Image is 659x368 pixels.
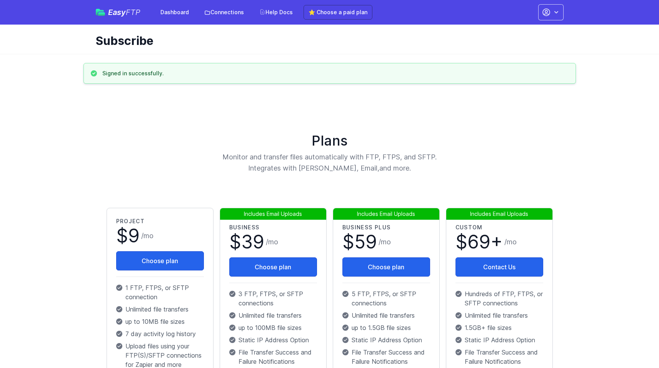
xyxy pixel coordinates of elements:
[229,233,264,251] span: $
[342,224,430,231] h2: Business Plus
[455,335,543,345] p: Static IP Address Option
[96,9,105,16] img: easyftp_logo.png
[446,208,553,220] span: Includes Email Uploads
[342,335,430,345] p: Static IP Address Option
[455,289,543,308] p: Hundreds of FTP, FTPS, or SFTP connections
[116,305,204,314] p: Unlimited file transfers
[102,70,164,77] h3: Signed in successfully.
[116,251,204,270] button: Choose plan
[116,283,204,302] p: 1 FTP, FTPS, or SFTP connection
[116,317,204,326] p: up to 10MB file sizes
[455,257,543,277] a: Contact Us
[504,237,517,247] span: /
[116,329,204,338] p: 7 day activity log history
[229,224,317,231] h2: Business
[126,8,140,17] span: FTP
[342,348,430,366] p: File Transfer Success and Failure Notifications
[108,8,140,16] span: Easy
[342,257,430,277] button: Choose plan
[455,224,543,231] h2: Custom
[241,230,264,253] span: 39
[96,8,140,16] a: EasyFTP
[128,224,140,247] span: 9
[116,217,204,225] h2: Project
[229,335,317,345] p: Static IP Address Option
[507,238,517,246] span: mo
[229,323,317,332] p: up to 100MB file sizes
[229,289,317,308] p: 3 FTP, FTPS, or SFTP connections
[304,5,372,20] a: ⭐ Choose a paid plan
[268,238,278,246] span: mo
[266,237,278,247] span: /
[333,208,440,220] span: Includes Email Uploads
[229,311,317,320] p: Unlimited file transfers
[379,237,391,247] span: /
[220,208,327,220] span: Includes Email Uploads
[354,230,377,253] span: 59
[342,289,430,308] p: 5 FTP, FTPS, or SFTP connections
[455,348,543,366] p: File Transfer Success and Failure Notifications
[103,133,556,148] h1: Plans
[96,34,557,48] h1: Subscribe
[179,151,480,174] p: Monitor and transfer files automatically with FTP, FTPS, and SFTP. Integrates with [PERSON_NAME],...
[342,233,377,251] span: $
[342,323,430,332] p: up to 1.5GB file sizes
[141,230,153,241] span: /
[156,5,194,19] a: Dashboard
[116,227,140,245] span: $
[229,257,317,277] button: Choose plan
[255,5,297,19] a: Help Docs
[342,311,430,320] p: Unlimited file transfers
[455,233,503,251] span: $
[200,5,249,19] a: Connections
[143,232,153,240] span: mo
[229,348,317,366] p: File Transfer Success and Failure Notifications
[455,323,543,332] p: 1.5GB+ file sizes
[455,311,543,320] p: Unlimited file transfers
[467,230,503,253] span: 69+
[381,238,391,246] span: mo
